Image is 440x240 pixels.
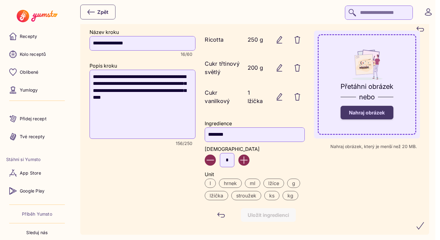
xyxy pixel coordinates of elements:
button: Decrease value [205,155,216,166]
label: Unit [205,171,214,177]
label: ml [245,179,260,188]
p: 1 lžička [248,89,266,105]
a: Přidej recept [6,111,68,126]
p: Google Play [20,188,44,194]
span: Character count [176,141,192,146]
p: Recepty [20,33,37,39]
p: nebo [359,92,375,102]
p: Oblíbené [20,69,39,75]
input: Enter number [220,153,234,167]
div: Uložit ingredienci [248,212,289,218]
label: lžička [205,191,228,200]
p: Nahraj obrázek, který je menší než 20 MB. [330,144,417,149]
label: lžíce [263,179,284,188]
img: Yumsto logo [17,10,57,22]
a: Recepty [6,29,68,44]
label: l [205,179,216,188]
label: Název kroku [90,29,119,35]
li: Stáhni si Yumsto [6,156,68,163]
p: Ricotta [205,35,241,44]
label: Popis kroku [90,63,117,69]
label: g [287,179,300,188]
a: Tvé recepty [6,129,68,144]
p: Sleduj nás [26,230,48,236]
a: Kolo receptů [6,47,68,62]
p: Cukr vanilkový [205,89,241,105]
p: Cukr třtinový světlý [205,60,241,76]
button: Zpět [80,5,115,19]
a: Příběh Yumsto [22,211,52,217]
button: Uložit ingredienci [241,208,296,222]
p: Přidej recept [20,116,47,122]
label: kg [283,191,298,200]
p: Tvé recepty [20,134,45,140]
a: App Store [6,166,68,180]
label: stroužek [231,191,261,200]
label: ks [264,191,279,200]
span: Nahraj obrázek [349,110,385,116]
button: Increase value [238,155,249,166]
p: App Store [20,170,41,176]
a: Yumlogy [6,83,68,97]
label: [DEMOGRAPHIC_DATA] [205,146,260,152]
div: Zpět [87,8,108,16]
label: Ingredience [205,120,232,126]
a: Oblíbené [6,65,68,80]
p: Přetáhni obrázek [341,81,393,92]
p: Yumlogy [20,87,38,93]
p: 200 g [248,64,266,72]
label: hrnek [219,179,242,188]
a: Google Play [6,184,68,198]
span: Character count [181,52,192,57]
p: 250 g [248,35,266,44]
p: Kolo receptů [20,51,46,57]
